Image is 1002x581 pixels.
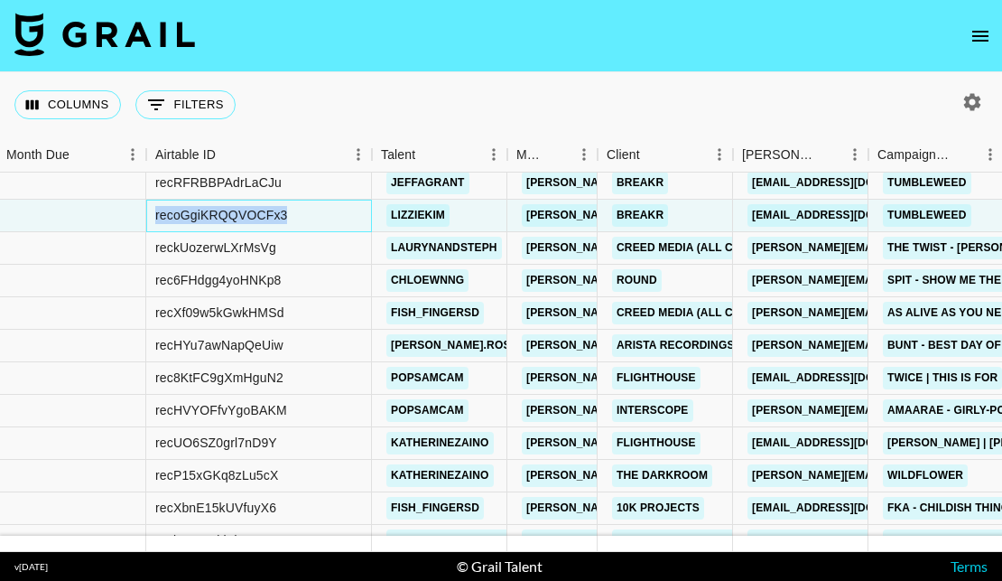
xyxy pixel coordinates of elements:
div: Client [598,137,733,173]
a: Flighthouse [612,432,700,454]
div: Booker [733,137,868,173]
a: Round [612,269,662,292]
a: popsamcam [386,399,469,422]
a: Tumbleweed [883,204,971,227]
a: The Darkroom [612,464,712,487]
div: © Grail Talent [457,558,543,576]
div: recHYu7awNapQeUiw [155,336,283,354]
div: recXf09w5kGwkHMSd [155,304,284,322]
a: [PERSON_NAME][EMAIL_ADDRESS][DOMAIN_NAME] [522,497,816,520]
a: [EMAIL_ADDRESS][DOMAIN_NAME] [747,204,950,227]
div: reckUozerwLXrMsVg [155,239,276,257]
a: Terms [951,558,988,575]
a: [PERSON_NAME][EMAIL_ADDRESS][DOMAIN_NAME] [522,399,816,422]
a: chloewnng [386,269,469,292]
button: Sort [415,142,441,167]
div: recHVYOFfvYgoBAKM [155,401,287,419]
a: Breakr [612,172,668,194]
a: Creed Media (All Campaigns) [612,302,800,324]
a: fish_fingersd [386,302,484,324]
div: v [DATE] [14,561,48,573]
a: lizziekim [386,204,450,227]
a: Creed Media (All Campaigns) [612,237,800,259]
div: [PERSON_NAME] [742,137,816,173]
button: Sort [216,142,241,167]
a: Bolt Creative Agency [612,529,758,552]
div: Month Due [6,137,70,173]
a: laurynandsteph [386,237,502,259]
button: Sort [640,142,665,167]
a: [EMAIL_ADDRESS][DOMAIN_NAME] [747,432,950,454]
button: Sort [816,142,841,167]
a: mewhenfrankocean [386,529,524,552]
a: Tumbleweed [883,172,971,194]
div: Talent [381,137,415,173]
a: [PERSON_NAME][EMAIL_ADDRESS][DOMAIN_NAME] [522,334,816,357]
a: Flighthouse [612,367,700,389]
button: Select columns [14,90,121,119]
a: 10k Projects [612,497,704,520]
a: [PERSON_NAME][EMAIL_ADDRESS][DOMAIN_NAME] [522,302,816,324]
a: Arista Recordings [612,334,739,357]
button: Show filters [135,90,236,119]
button: Menu [345,141,372,168]
div: recXbnE15kUVfuyX6 [155,499,276,517]
button: Sort [951,142,977,167]
a: [PERSON_NAME][EMAIL_ADDRESS][DOMAIN_NAME] [522,204,816,227]
button: Sort [545,142,571,167]
button: Sort [70,142,95,167]
div: Manager [516,137,545,173]
a: [EMAIL_ADDRESS][DOMAIN_NAME] [747,172,950,194]
a: fish_fingersd [386,497,484,520]
a: [PERSON_NAME][EMAIL_ADDRESS][DOMAIN_NAME] [522,269,816,292]
a: popsamcam [386,367,469,389]
div: Manager [507,137,598,173]
button: Menu [480,141,507,168]
div: rec6FHdgg4yoHNKp8 [155,271,282,289]
a: [PERSON_NAME][EMAIL_ADDRESS][DOMAIN_NAME] [522,432,816,454]
a: wildflower [883,464,968,487]
div: recoGgiKRQQVOCFx3 [155,206,287,224]
a: jeffagrant [386,172,469,194]
div: recP15xGKq8zLu5cX [155,466,278,484]
button: Menu [706,141,733,168]
button: Menu [571,141,598,168]
button: Menu [119,141,146,168]
a: [PERSON_NAME][EMAIL_ADDRESS][DOMAIN_NAME] [522,237,816,259]
div: recRFRBBPAdrLaCJu [155,173,282,192]
div: reckaOzv1klIdOsvA [155,531,268,549]
button: Menu [841,141,868,168]
button: open drawer [962,18,998,54]
a: [PERSON_NAME].rose39 [386,334,534,357]
a: [EMAIL_ADDRESS][DOMAIN_NAME] [747,367,950,389]
img: Grail Talent [14,13,195,56]
a: katherinezaino [386,464,494,487]
a: TWICE | This Is For [883,367,1002,389]
a: [PERSON_NAME][EMAIL_ADDRESS][DOMAIN_NAME] [522,367,816,389]
a: Breakr [612,204,668,227]
div: Campaign (Type) [877,137,951,173]
div: Client [607,137,640,173]
div: Talent [372,137,507,173]
a: Interscope [612,399,693,422]
div: recUO6SZ0grl7nD9Y [155,434,277,452]
a: katherinezaino [386,432,494,454]
a: [PERSON_NAME][EMAIL_ADDRESS][DOMAIN_NAME] [522,172,816,194]
a: [EMAIL_ADDRESS][DOMAIN_NAME] [747,529,950,552]
a: [EMAIL_ADDRESS][DOMAIN_NAME] [747,497,950,520]
div: Airtable ID [155,137,216,173]
a: [PERSON_NAME][EMAIL_ADDRESS][DOMAIN_NAME] [522,464,816,487]
div: rec8KtFC9gXmHguN2 [155,369,283,387]
div: Airtable ID [146,137,372,173]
